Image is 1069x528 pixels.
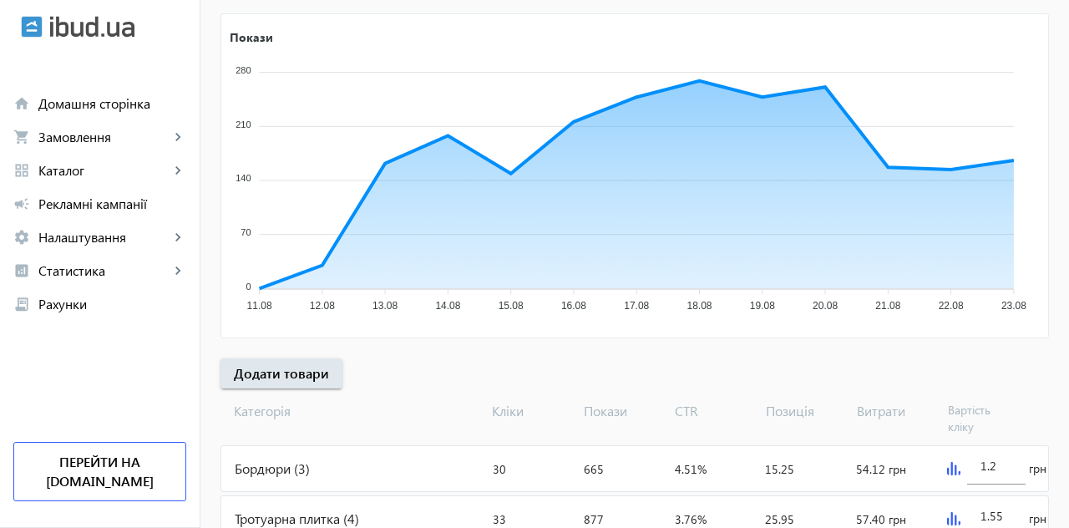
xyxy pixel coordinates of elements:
span: Замовлення [38,129,170,145]
tspan: 17.08 [624,300,649,312]
span: Домашня сторінка [38,95,186,112]
mat-icon: keyboard_arrow_right [170,162,186,179]
tspan: 13.08 [372,300,398,312]
tspan: 0 [246,282,251,292]
span: грн [1029,460,1046,477]
span: Позиція [759,402,850,434]
span: 877 [584,511,604,527]
mat-icon: keyboard_arrow_right [170,262,186,279]
tspan: 16.08 [561,300,586,312]
text: Покази [230,28,273,44]
span: 57.40 грн [856,511,906,527]
tspan: 20.08 [813,300,838,312]
mat-icon: receipt_long [13,296,30,312]
span: 15.25 [765,461,794,477]
mat-icon: shopping_cart [13,129,30,145]
span: 33 [493,511,506,527]
mat-icon: grid_view [13,162,30,179]
mat-icon: keyboard_arrow_right [170,129,186,145]
span: 25.95 [765,511,794,527]
tspan: 14.08 [435,300,460,312]
tspan: 11.08 [247,300,272,312]
mat-icon: campaign [13,195,30,212]
span: CTR [668,402,759,434]
tspan: 18.08 [687,300,712,312]
span: Покази [577,402,668,434]
span: грн [1029,510,1046,527]
tspan: 21.08 [875,300,900,312]
a: Перейти на [DOMAIN_NAME] [13,442,186,501]
tspan: 15.08 [499,300,524,312]
span: 3.76% [675,511,707,527]
span: Додати товари [234,364,329,383]
span: Вартість кліку [941,402,1032,434]
tspan: 70 [241,227,251,237]
div: Бордюри (3) [221,446,486,491]
tspan: 22.08 [939,300,964,312]
span: Кліки [485,402,576,434]
mat-icon: analytics [13,262,30,279]
tspan: 280 [236,65,251,75]
span: 54.12 грн [856,461,906,477]
tspan: 23.08 [1001,300,1026,312]
mat-icon: home [13,95,30,112]
span: Каталог [38,162,170,179]
tspan: 210 [236,119,251,129]
img: graph.svg [947,462,960,475]
tspan: 12.08 [310,300,335,312]
mat-icon: keyboard_arrow_right [170,229,186,246]
mat-icon: settings [13,229,30,246]
span: 30 [493,461,506,477]
span: Категорія [220,402,485,434]
span: Статистика [38,262,170,279]
img: ibud_text.svg [50,16,134,38]
tspan: 140 [236,173,251,183]
span: Рахунки [38,296,186,312]
tspan: 19.08 [750,300,775,312]
span: 665 [584,461,604,477]
span: Витрати [850,402,941,434]
span: Налаштування [38,229,170,246]
button: Додати товари [220,358,342,388]
span: Рекламні кампанії [38,195,186,212]
img: graph.svg [947,512,960,525]
img: ibud.svg [21,16,43,38]
span: 4.51% [675,461,707,477]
